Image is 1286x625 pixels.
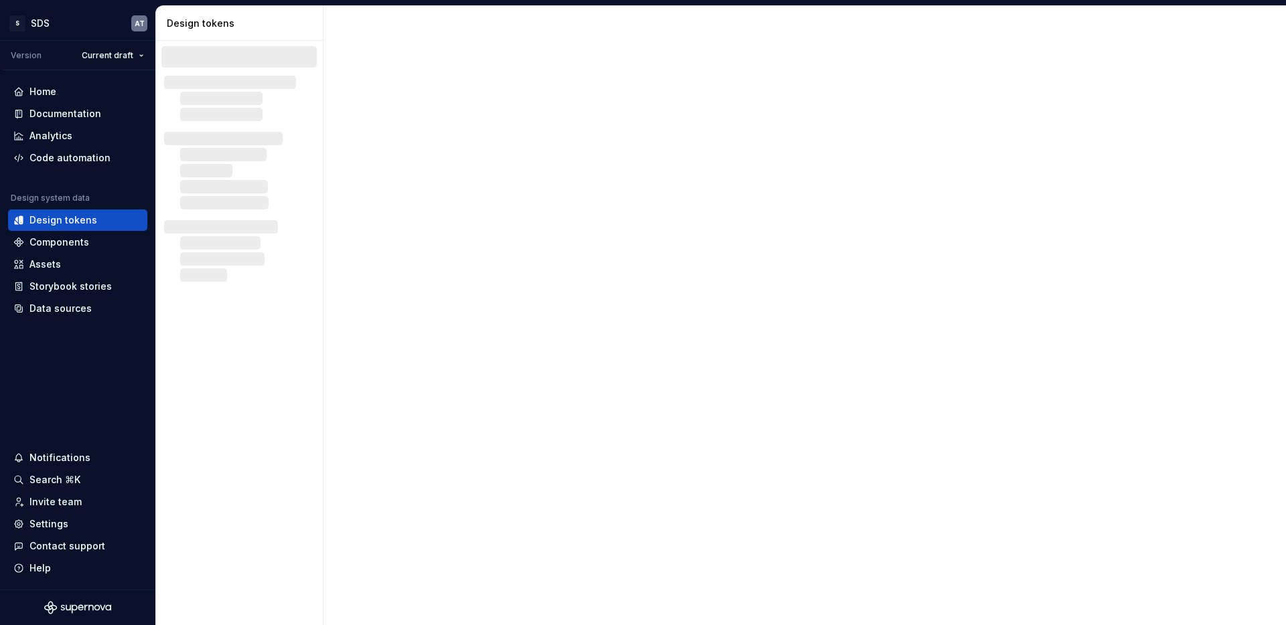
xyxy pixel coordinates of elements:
div: Components [29,236,89,249]
div: Search ⌘K [29,473,80,486]
a: Analytics [8,125,147,147]
a: Invite team [8,491,147,513]
button: Current draft [76,46,150,65]
div: Design tokens [29,213,97,227]
a: Assets [8,254,147,275]
div: Data sources [29,302,92,315]
div: Version [11,50,42,61]
div: SDS [31,17,50,30]
div: Settings [29,517,68,531]
a: Data sources [8,298,147,319]
div: S [9,15,25,31]
div: Help [29,561,51,575]
a: Settings [8,513,147,535]
div: Documentation [29,107,101,120]
a: Components [8,232,147,253]
div: Analytics [29,129,72,143]
button: SSDSAT [3,9,153,37]
a: Documentation [8,103,147,124]
div: Notifications [29,451,90,464]
a: Code automation [8,147,147,169]
div: Assets [29,258,61,271]
div: AT [135,18,145,29]
div: Design system data [11,193,90,203]
div: Contact support [29,539,105,553]
span: Current draft [82,50,133,61]
button: Contact support [8,535,147,557]
button: Notifications [8,447,147,468]
div: Home [29,85,56,98]
svg: Supernova Logo [44,601,111,614]
a: Design tokens [8,209,147,231]
div: Invite team [29,495,82,509]
a: Home [8,81,147,102]
a: Storybook stories [8,276,147,297]
div: Storybook stories [29,280,112,293]
div: Design tokens [167,17,317,30]
button: Search ⌘K [8,469,147,490]
div: Code automation [29,151,111,165]
button: Help [8,557,147,579]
